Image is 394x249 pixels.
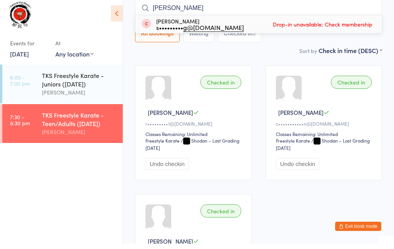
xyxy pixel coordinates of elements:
[10,80,30,92] time: 6:00 - 7:00 pm
[335,227,381,236] button: Exit kiosk mode
[319,51,382,60] div: Check in time (DESC)
[200,81,241,94] div: Checked in
[135,5,382,22] input: Search
[252,36,255,42] div: 3
[218,30,262,48] button: Checked in3
[10,42,48,55] div: Events for
[2,70,123,109] a: 6:00 -7:00 pmTKS Freestyle Karate - Juniors ([DATE])[PERSON_NAME]
[271,24,374,35] span: Drop-in unavailable: Check membership
[42,116,116,133] div: TKS Freestyle Karate - Teen/Adults ([DATE])
[156,30,244,36] div: s•••••••••
[8,6,33,35] img: Tan Kyu Shin Martial Arts
[2,110,123,148] a: 7:30 -8:30 pmTKS Freestyle Karate - Teen/Adults ([DATE])[PERSON_NAME]
[145,143,239,156] span: / Shodan – Last Grading [DATE]
[276,143,310,149] div: Freestyle Karate
[145,126,244,132] div: r•••••••••
[276,143,370,156] span: / Shodan – Last Grading [DATE]
[331,81,372,94] div: Checked in
[156,23,244,36] div: [PERSON_NAME]
[148,114,193,122] span: [PERSON_NAME]
[55,55,93,63] div: Any location
[276,126,374,132] div: c•••••••••••
[145,143,180,149] div: Freestyle Karate
[276,136,374,143] div: Classes Remaining: Unlimited
[184,30,214,48] button: Waiting
[10,119,30,131] time: 7:30 - 8:30 pm
[42,93,116,102] div: [PERSON_NAME]
[299,52,317,60] label: Sort by
[276,163,319,175] button: Undo checkin
[135,30,180,48] button: All Bookings
[42,76,116,93] div: TKS Freestyle Karate - Juniors ([DATE])
[145,136,244,143] div: Classes Remaining: Unlimited
[278,114,324,122] span: [PERSON_NAME]
[200,210,241,223] div: Checked in
[42,133,116,142] div: [PERSON_NAME]
[10,55,29,63] a: [DATE]
[145,163,189,175] button: Undo checkin
[55,42,93,55] div: At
